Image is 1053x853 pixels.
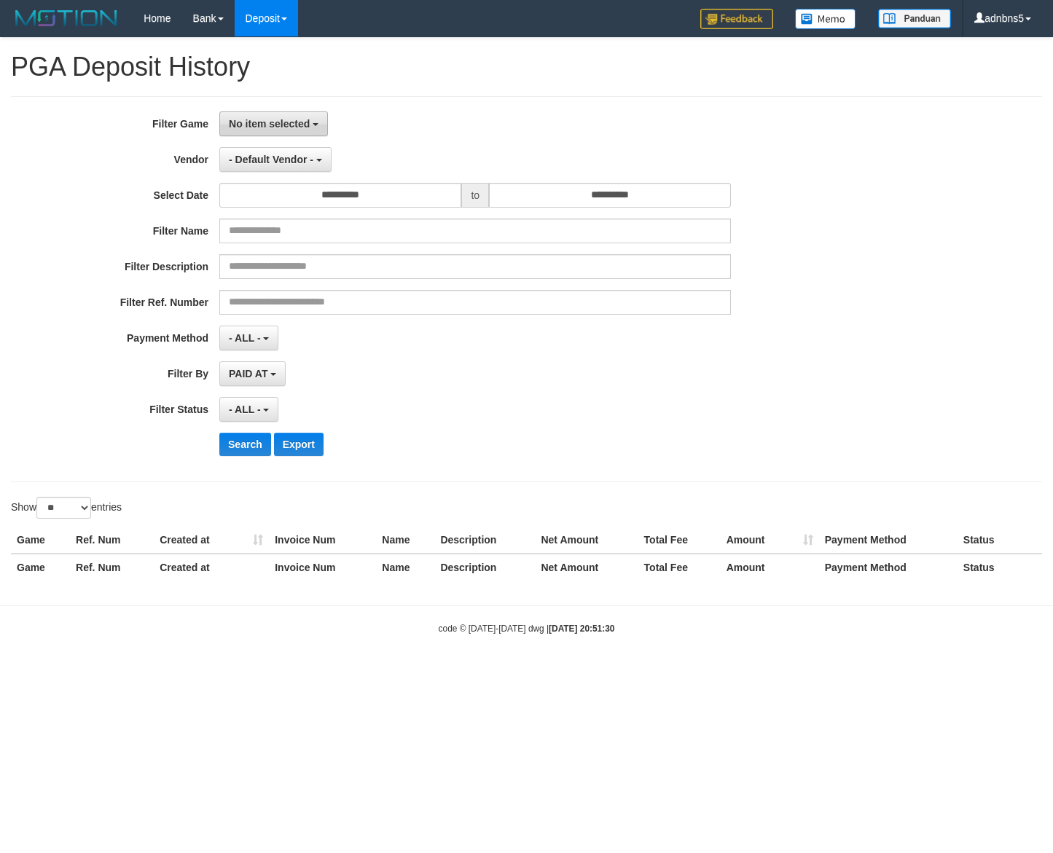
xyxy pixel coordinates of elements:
th: Description [434,527,535,554]
img: Feedback.jpg [700,9,773,29]
th: Ref. Num [70,527,154,554]
h1: PGA Deposit History [11,52,1042,82]
img: Button%20Memo.svg [795,9,856,29]
button: Export [274,433,324,456]
th: Ref. Num [70,554,154,581]
th: Name [376,554,434,581]
th: Status [958,554,1042,581]
th: Created at [154,527,269,554]
span: No item selected [229,118,310,130]
th: Game [11,527,70,554]
img: MOTION_logo.png [11,7,122,29]
button: - ALL - [219,397,278,422]
button: PAID AT [219,361,286,386]
span: - ALL - [229,404,261,415]
th: Net Amount [535,554,638,581]
button: - ALL - [219,326,278,350]
span: PAID AT [229,368,267,380]
th: Name [376,527,434,554]
label: Show entries [11,497,122,519]
strong: [DATE] 20:51:30 [549,624,614,634]
small: code © [DATE]-[DATE] dwg | [439,624,615,634]
th: Net Amount [535,527,638,554]
span: - ALL - [229,332,261,344]
th: Payment Method [819,554,958,581]
button: - Default Vendor - [219,147,332,172]
th: Total Fee [638,527,721,554]
span: - Default Vendor - [229,154,313,165]
th: Amount [721,554,819,581]
th: Invoice Num [269,527,376,554]
th: Total Fee [638,554,721,581]
th: Invoice Num [269,554,376,581]
img: panduan.png [878,9,951,28]
th: Created at [154,554,269,581]
th: Status [958,527,1042,554]
select: Showentries [36,497,91,519]
th: Amount [721,527,819,554]
th: Description [434,554,535,581]
button: Search [219,433,271,456]
button: No item selected [219,111,328,136]
th: Payment Method [819,527,958,554]
th: Game [11,554,70,581]
span: to [461,183,489,208]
